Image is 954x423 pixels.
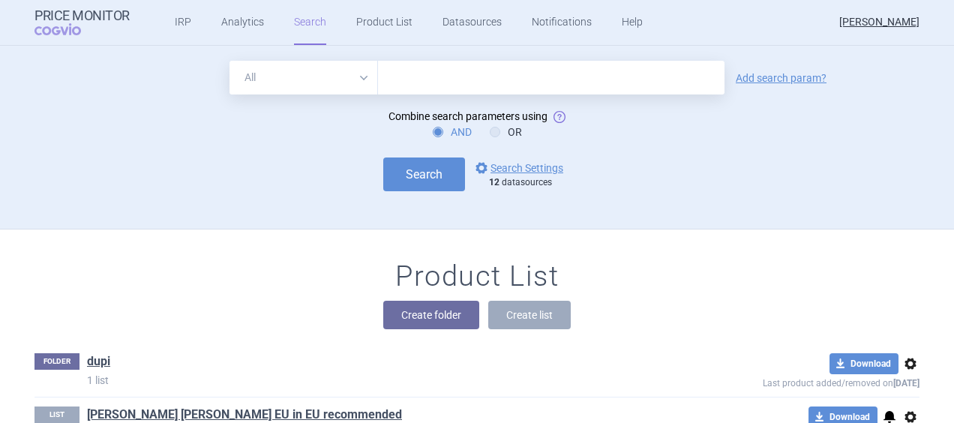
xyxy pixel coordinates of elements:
[34,23,102,35] span: COGVIO
[829,353,898,374] button: Download
[489,177,571,189] div: datasources
[34,8,130,23] strong: Price Monitor
[736,73,826,83] a: Add search param?
[34,8,130,37] a: Price MonitorCOGVIO
[87,353,110,373] h1: dupi
[654,374,919,388] p: Last product added/removed on
[34,353,79,370] p: FOLDER
[395,259,559,294] h1: Product List
[383,301,479,329] button: Create folder
[34,406,79,423] p: LIST
[472,159,563,177] a: Search Settings
[388,110,547,122] span: Combine search parameters using
[488,301,571,329] button: Create list
[433,124,472,139] label: AND
[383,157,465,191] button: Search
[87,373,654,388] p: 1 list
[87,353,110,370] a: dupi
[893,378,919,388] strong: [DATE]
[489,177,499,187] strong: 12
[490,124,522,139] label: OR
[87,406,402,423] a: [PERSON_NAME] [PERSON_NAME] EU in EU recommended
